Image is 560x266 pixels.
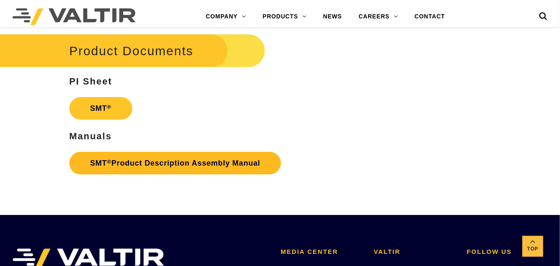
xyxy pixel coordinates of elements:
sup: ® [107,159,111,165]
sup: ® [107,104,111,110]
h2: MEDIA CENTER [281,248,361,256]
a: CAREERS [350,8,406,25]
a: SMT® [69,97,132,120]
h2: FOLLOW US [467,248,547,256]
img: Valtir [13,8,136,25]
a: COMPANY [198,8,254,25]
h2: VALTIR [374,248,454,256]
a: Top [522,236,543,257]
a: SMT®Product Description Assembly Manual [69,152,281,174]
a: PRODUCTS [254,8,315,25]
a: NEWS [315,8,350,25]
a: CONTACT [406,8,454,25]
strong: PI Sheet [69,76,112,87]
strong: Manuals [69,131,112,141]
span: Top [522,244,543,254]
